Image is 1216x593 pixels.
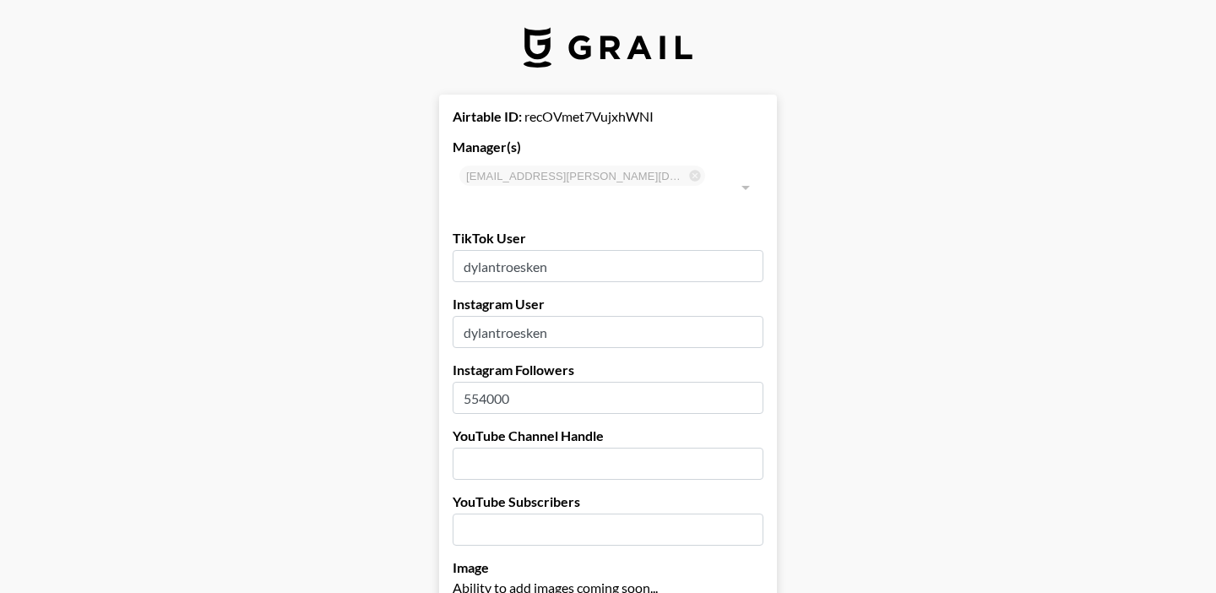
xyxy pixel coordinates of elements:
strong: Airtable ID: [453,108,522,124]
label: YouTube Channel Handle [453,427,763,444]
label: YouTube Subscribers [453,493,763,510]
div: recOVmet7VujxhWNI [453,108,763,125]
label: Instagram Followers [453,362,763,378]
label: Image [453,559,763,576]
label: Manager(s) [453,139,763,155]
label: TikTok User [453,230,763,247]
label: Instagram User [453,296,763,313]
img: Grail Talent Logo [524,27,692,68]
